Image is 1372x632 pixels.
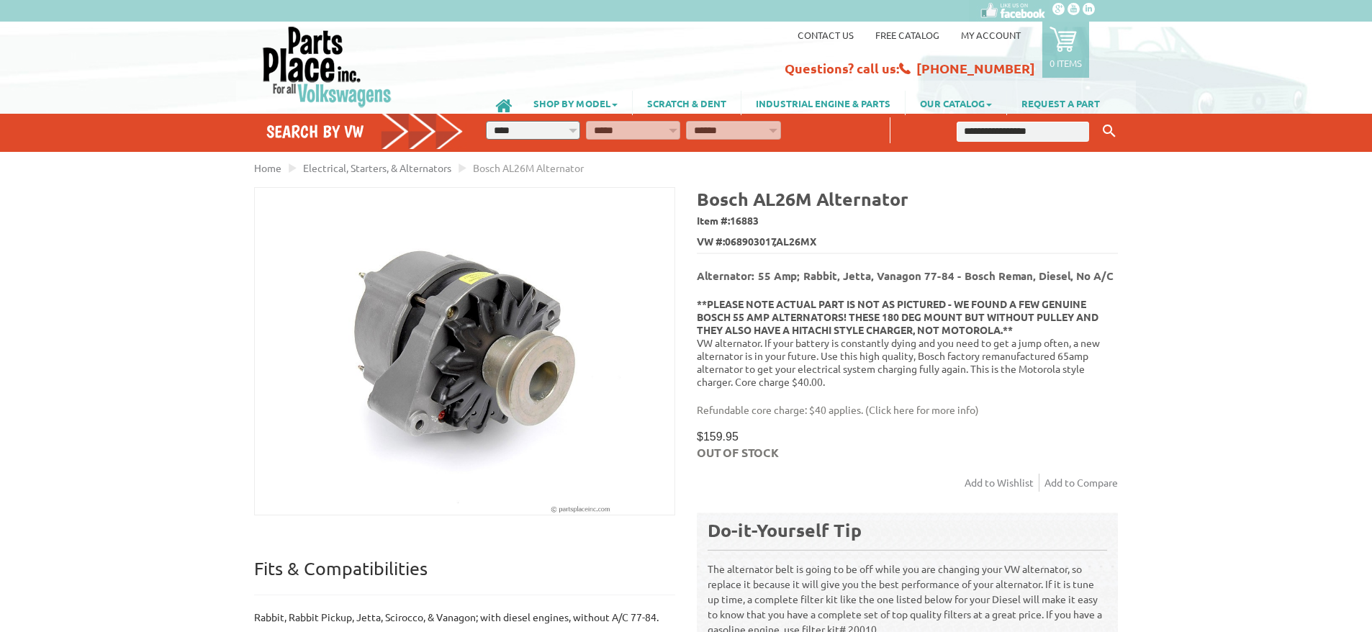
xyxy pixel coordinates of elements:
[697,297,1118,388] p: VW alternator. If your battery is constantly dying and you need to get a jump often, a new altern...
[1098,119,1120,143] button: Keyword Search
[1042,22,1089,78] a: 0 items
[519,91,632,115] a: SHOP BY MODEL
[776,234,816,249] span: AL26MX
[697,187,908,210] b: Bosch AL26M Alternator
[741,91,905,115] a: INDUSTRIAL ENGINE & PARTS
[697,430,739,443] span: $159.95
[730,214,759,227] span: 16883
[473,161,584,174] span: Bosch AL26M Alternator
[266,121,464,142] h4: Search by VW
[633,91,741,115] a: SCRATCH & DENT
[1007,91,1114,115] a: REQUEST A PART
[697,402,1107,417] p: Refundable core charge: $40 applies. ( )
[965,474,1039,492] a: Add to Wishlist
[697,445,779,460] span: Out of stock
[697,268,1114,283] b: Alternator: 55 Amp; Rabbit, Jetta, Vanagon 77-84 - Bosch Reman, Diesel, No A/C
[303,161,451,174] a: Electrical, Starters, & Alternators
[1044,474,1118,492] a: Add to Compare
[906,91,1006,115] a: OUR CATALOG
[254,610,675,625] p: Rabbit, Rabbit Pickup, Jetta, Scirocco, & Vanagon; with diesel engines, without A/C 77-84.
[261,25,393,108] img: Parts Place Inc!
[1050,57,1082,69] p: 0 items
[961,29,1021,41] a: My Account
[255,188,674,515] img: Bosch AL26M Alternator
[697,297,1098,336] b: **PLEASE NOTE ACTUAL PART IS NOT AS PICTURED - WE FOUND A FEW GENUINE BOSCH 55 AMP ALTERNATORS! T...
[708,518,862,541] b: Do-it-Yourself Tip
[254,557,675,595] p: Fits & Compatibilities
[697,232,1118,253] span: VW #: ,
[697,211,1118,232] span: Item #:
[869,403,975,416] a: Click here for more info
[254,161,281,174] a: Home
[798,29,854,41] a: Contact us
[875,29,939,41] a: Free Catalog
[725,234,777,249] span: 068903017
